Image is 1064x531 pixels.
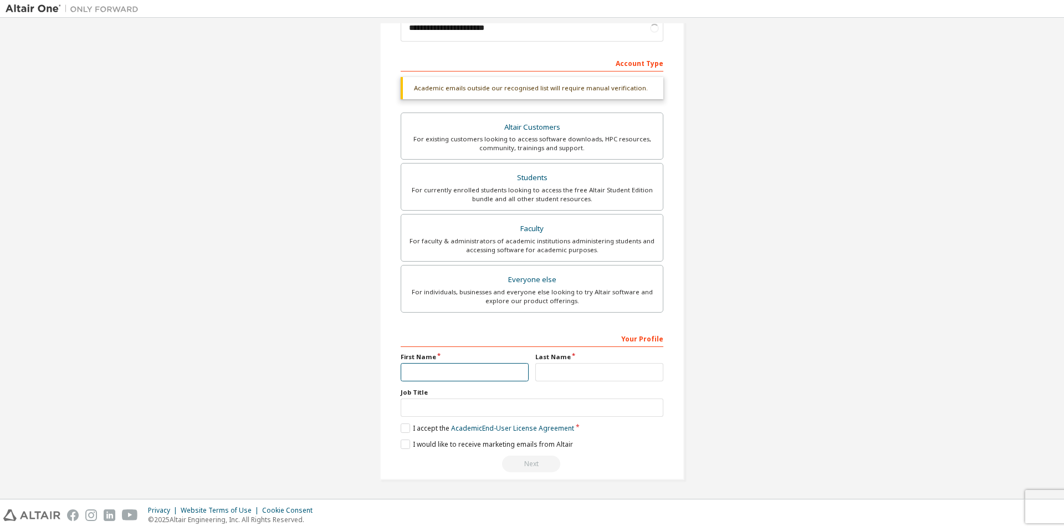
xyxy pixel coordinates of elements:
img: Altair One [6,3,144,14]
img: altair_logo.svg [3,509,60,521]
div: Account Type [401,54,663,72]
div: For faculty & administrators of academic institutions administering students and accessing softwa... [408,237,656,254]
div: Cookie Consent [262,506,319,515]
img: instagram.svg [85,509,97,521]
div: Altair Customers [408,120,656,135]
label: Last Name [535,353,663,361]
p: © 2025 Altair Engineering, Inc. All Rights Reserved. [148,515,319,524]
img: youtube.svg [122,509,138,521]
div: Please wait while checking email ... [401,456,663,472]
div: Your Profile [401,329,663,347]
label: I would like to receive marketing emails from Altair [401,440,573,449]
label: I accept the [401,423,574,433]
img: linkedin.svg [104,509,115,521]
div: Students [408,170,656,186]
div: Academic emails outside our recognised list will require manual verification. [401,77,663,99]
div: For currently enrolled students looking to access the free Altair Student Edition bundle and all ... [408,186,656,203]
div: Privacy [148,506,181,515]
div: Everyone else [408,272,656,288]
div: Website Terms of Use [181,506,262,515]
div: For existing customers looking to access software downloads, HPC resources, community, trainings ... [408,135,656,152]
div: For individuals, businesses and everyone else looking to try Altair software and explore our prod... [408,288,656,305]
label: Job Title [401,388,663,397]
div: Faculty [408,221,656,237]
img: facebook.svg [67,509,79,521]
a: Academic End-User License Agreement [451,423,574,433]
label: First Name [401,353,529,361]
